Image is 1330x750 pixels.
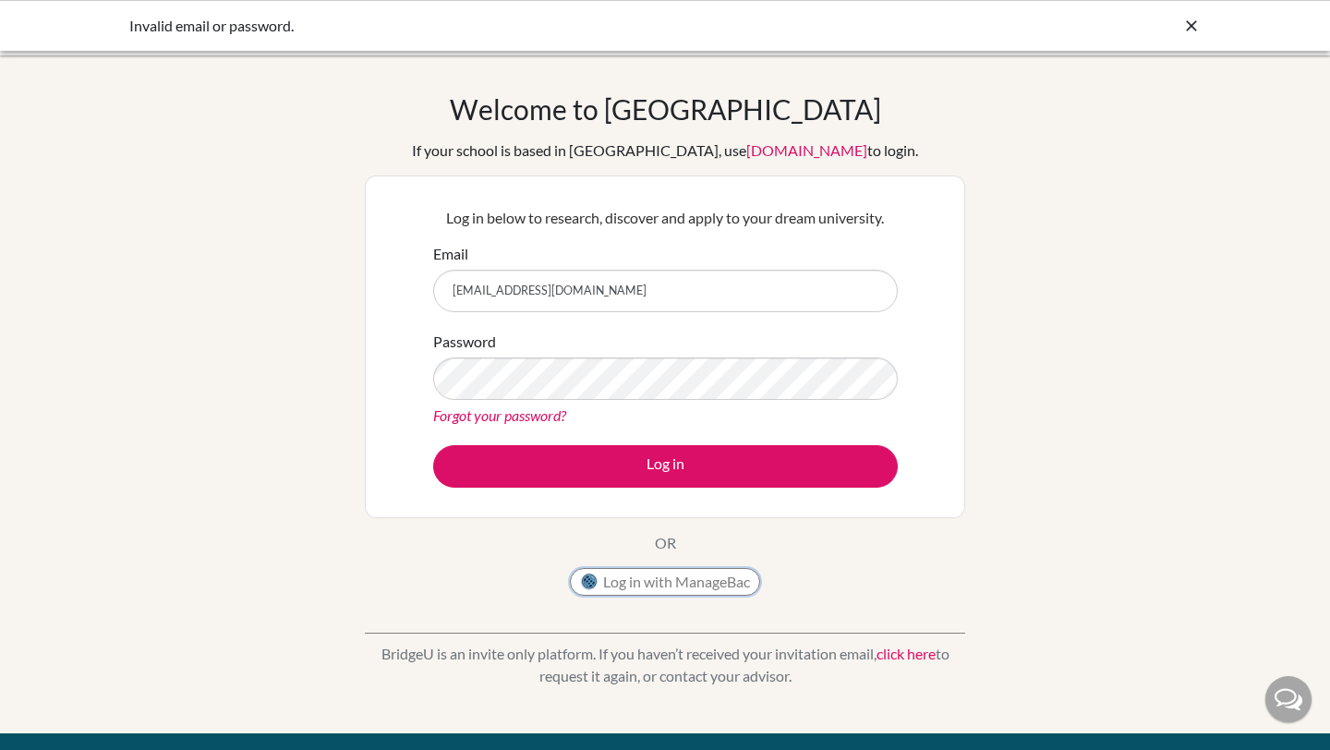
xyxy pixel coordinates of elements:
[746,141,867,159] a: [DOMAIN_NAME]
[129,15,924,37] div: Invalid email or password.
[42,13,80,30] span: Help
[877,645,936,662] a: click here
[570,568,760,596] button: Log in with ManageBac
[433,445,898,488] button: Log in
[450,92,881,126] h1: Welcome to [GEOGRAPHIC_DATA]
[433,331,496,353] label: Password
[412,139,918,162] div: If your school is based in [GEOGRAPHIC_DATA], use to login.
[433,207,898,229] p: Log in below to research, discover and apply to your dream university.
[433,243,468,265] label: Email
[365,643,965,687] p: BridgeU is an invite only platform. If you haven’t received your invitation email, to request it ...
[433,406,566,424] a: Forgot your password?
[655,532,676,554] p: OR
